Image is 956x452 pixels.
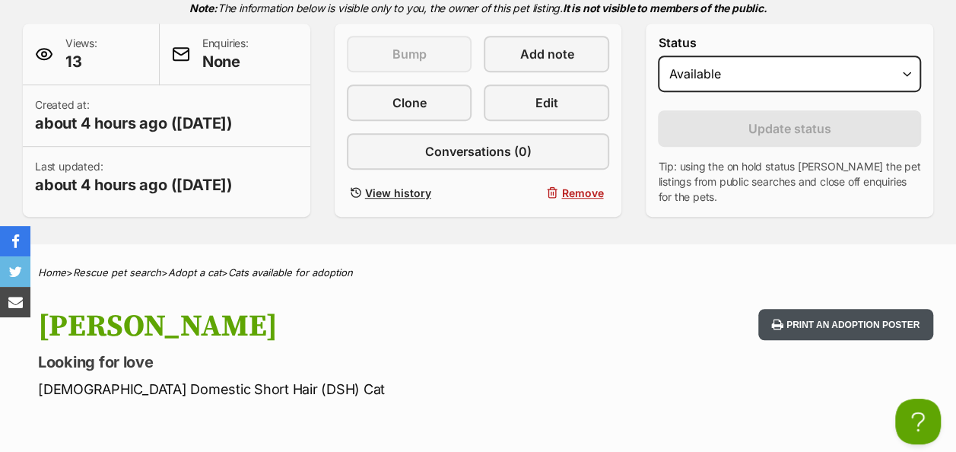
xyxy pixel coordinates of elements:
[347,182,472,204] a: View history
[65,36,97,72] p: Views:
[35,97,233,134] p: Created at:
[65,51,97,72] span: 13
[228,266,353,279] a: Cats available for adoption
[563,2,767,14] strong: It is not visible to members of the public.
[35,174,233,196] span: about 4 hours ago ([DATE])
[189,2,218,14] strong: Note:
[758,309,933,340] button: Print an adoption poster
[202,51,249,72] span: None
[658,159,921,205] p: Tip: using the on hold status [PERSON_NAME] the pet listings from public searches and close off e...
[38,352,584,373] p: Looking for love
[347,133,610,170] a: Conversations (0)
[2,2,14,14] img: consumer-privacy-logo.png
[347,36,472,72] button: Bump
[38,266,66,279] a: Home
[35,113,233,134] span: about 4 hours ago ([DATE])
[484,36,609,72] a: Add note
[484,182,609,204] button: Remove
[392,45,427,63] span: Bump
[895,399,941,444] iframe: Help Scout Beacon - Open
[748,119,831,138] span: Update status
[392,94,427,112] span: Clone
[658,110,921,147] button: Update status
[38,379,584,399] p: [DEMOGRAPHIC_DATA] Domestic Short Hair (DSH) Cat
[347,84,472,121] a: Clone
[561,185,603,201] span: Remove
[168,266,221,279] a: Adopt a cat
[202,36,249,72] p: Enquiries:
[535,94,558,112] span: Edit
[424,142,531,161] span: Conversations (0)
[38,309,584,344] h1: [PERSON_NAME]
[73,266,161,279] a: Rescue pet search
[658,36,921,49] label: Status
[365,185,431,201] span: View history
[519,45,573,63] span: Add note
[484,84,609,121] a: Edit
[35,159,233,196] p: Last updated:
